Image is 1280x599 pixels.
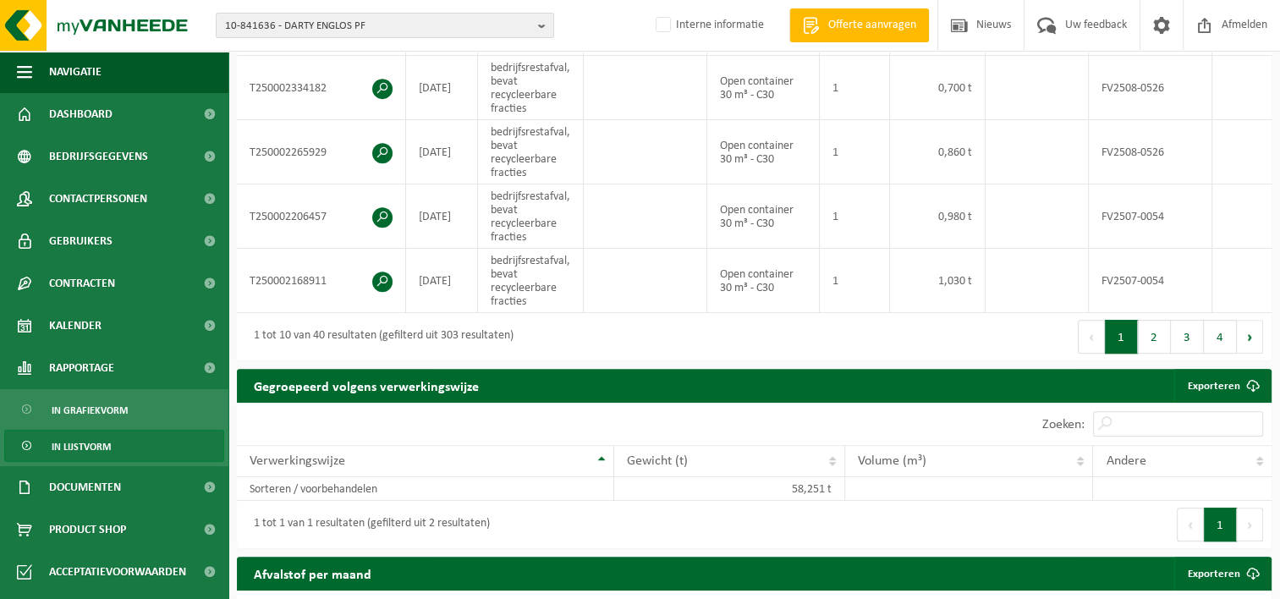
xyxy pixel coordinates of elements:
td: Open container 30 m³ - C30 [707,56,820,120]
td: 0,980 t [890,184,986,249]
td: FV2508-0526 [1089,56,1212,120]
a: In grafiekvorm [4,393,224,426]
td: Sorteren / voorbehandelen [237,477,614,501]
button: Next [1237,508,1263,541]
button: Previous [1177,508,1204,541]
td: 58,251 t [614,477,844,501]
button: Previous [1078,320,1105,354]
td: bedrijfsrestafval, bevat recycleerbare fracties [478,184,584,249]
span: Kalender [49,305,102,347]
span: Dashboard [49,93,113,135]
label: Zoeken: [1042,418,1085,431]
td: bedrijfsrestafval, bevat recycleerbare fracties [478,56,584,120]
button: 3 [1171,320,1204,354]
button: Next [1237,320,1263,354]
td: [DATE] [406,56,478,120]
span: Rapportage [49,347,114,389]
button: 1 [1105,320,1138,354]
td: 1 [820,120,890,184]
td: [DATE] [406,249,478,313]
span: Gebruikers [49,220,113,262]
span: Bedrijfsgegevens [49,135,148,178]
td: bedrijfsrestafval, bevat recycleerbare fracties [478,249,584,313]
button: 4 [1204,320,1237,354]
button: 2 [1138,320,1171,354]
div: 1 tot 10 van 40 resultaten (gefilterd uit 303 resultaten) [245,321,514,352]
td: bedrijfsrestafval, bevat recycleerbare fracties [478,120,584,184]
td: 1 [820,56,890,120]
span: Contracten [49,262,115,305]
td: 1 [820,249,890,313]
td: 1,030 t [890,249,986,313]
span: Offerte aanvragen [824,17,920,34]
span: 10-841636 - DARTY ENGLOS PF [225,14,531,39]
td: Open container 30 m³ - C30 [707,184,820,249]
span: Andere [1106,454,1145,468]
button: 1 [1204,508,1237,541]
a: Offerte aanvragen [789,8,929,42]
td: 0,860 t [890,120,986,184]
span: Verwerkingswijze [250,454,345,468]
h2: Gegroepeerd volgens verwerkingswijze [237,369,496,402]
span: Volume (m³) [858,454,926,468]
td: T250002168911 [237,249,406,313]
span: Documenten [49,466,121,508]
label: Interne informatie [652,13,764,38]
td: T250002265929 [237,120,406,184]
h2: Afvalstof per maand [237,557,388,590]
span: In grafiekvorm [52,394,128,426]
td: Open container 30 m³ - C30 [707,249,820,313]
div: 1 tot 1 van 1 resultaten (gefilterd uit 2 resultaten) [245,509,490,540]
span: In lijstvorm [52,431,111,463]
span: Navigatie [49,51,102,93]
td: 0,700 t [890,56,986,120]
a: In lijstvorm [4,430,224,462]
td: Open container 30 m³ - C30 [707,120,820,184]
span: Acceptatievoorwaarden [49,551,186,593]
td: T250002206457 [237,184,406,249]
td: 1 [820,184,890,249]
span: Product Shop [49,508,126,551]
a: Exporteren [1174,557,1270,591]
td: FV2507-0054 [1089,184,1212,249]
a: Exporteren [1174,369,1270,403]
td: FV2508-0526 [1089,120,1212,184]
td: T250002334182 [237,56,406,120]
td: [DATE] [406,184,478,249]
button: 10-841636 - DARTY ENGLOS PF [216,13,554,38]
span: Gewicht (t) [627,454,688,468]
td: [DATE] [406,120,478,184]
td: FV2507-0054 [1089,249,1212,313]
span: Contactpersonen [49,178,147,220]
